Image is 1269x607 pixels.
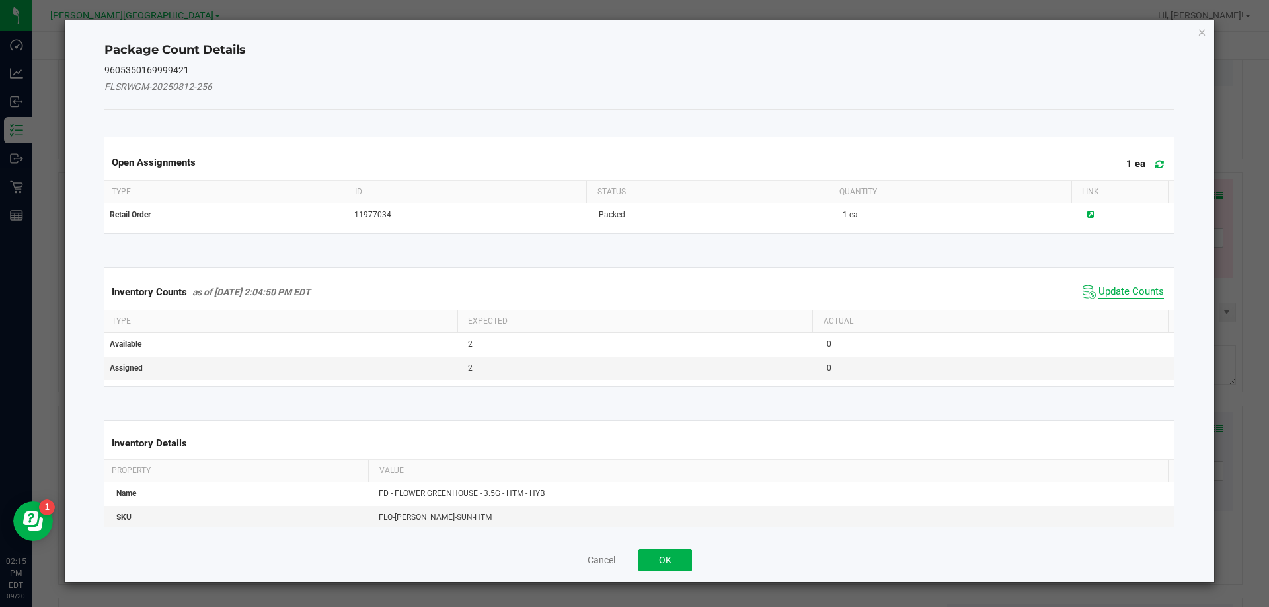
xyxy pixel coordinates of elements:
[849,210,858,219] span: ea
[355,187,362,196] span: ID
[824,316,853,326] span: Actual
[104,82,1175,92] h5: FLSRWGM-20250812-256
[379,466,404,475] span: Value
[638,549,692,571] button: OK
[112,286,187,298] span: Inventory Counts
[1135,159,1145,170] span: ea
[116,513,132,522] span: SKU
[599,210,625,219] span: Packed
[192,287,311,297] span: as of [DATE] 2:04:50 PM EDT
[112,157,196,168] span: Open Assignments
[379,513,492,522] span: FLO-[PERSON_NAME]-SUN-HTM
[104,65,1175,75] h5: 9605350169999421
[1198,24,1207,40] button: Close
[1098,285,1164,299] span: Update Counts
[110,339,141,349] span: Available
[588,553,615,567] button: Cancel
[116,489,136,498] span: Name
[39,499,55,515] iframe: Resource center unread badge
[1082,187,1099,196] span: Link
[379,489,545,498] span: FD - FLOWER GREENHOUSE - 3.5G - HTM - HYB
[468,339,473,349] span: 2
[843,210,847,219] span: 1
[104,42,1175,59] h4: Package Count Details
[112,316,131,326] span: Type
[112,437,187,449] span: Inventory Details
[112,466,151,475] span: Property
[839,187,877,196] span: Quantity
[827,363,831,373] span: 0
[112,187,131,196] span: Type
[110,363,143,373] span: Assigned
[468,363,473,373] span: 2
[1126,159,1132,170] span: 1
[827,339,831,349] span: 0
[468,316,508,326] span: Expected
[597,187,626,196] span: Status
[13,501,53,541] iframe: Resource center
[110,210,151,219] span: Retail Order
[354,210,391,219] span: 11977034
